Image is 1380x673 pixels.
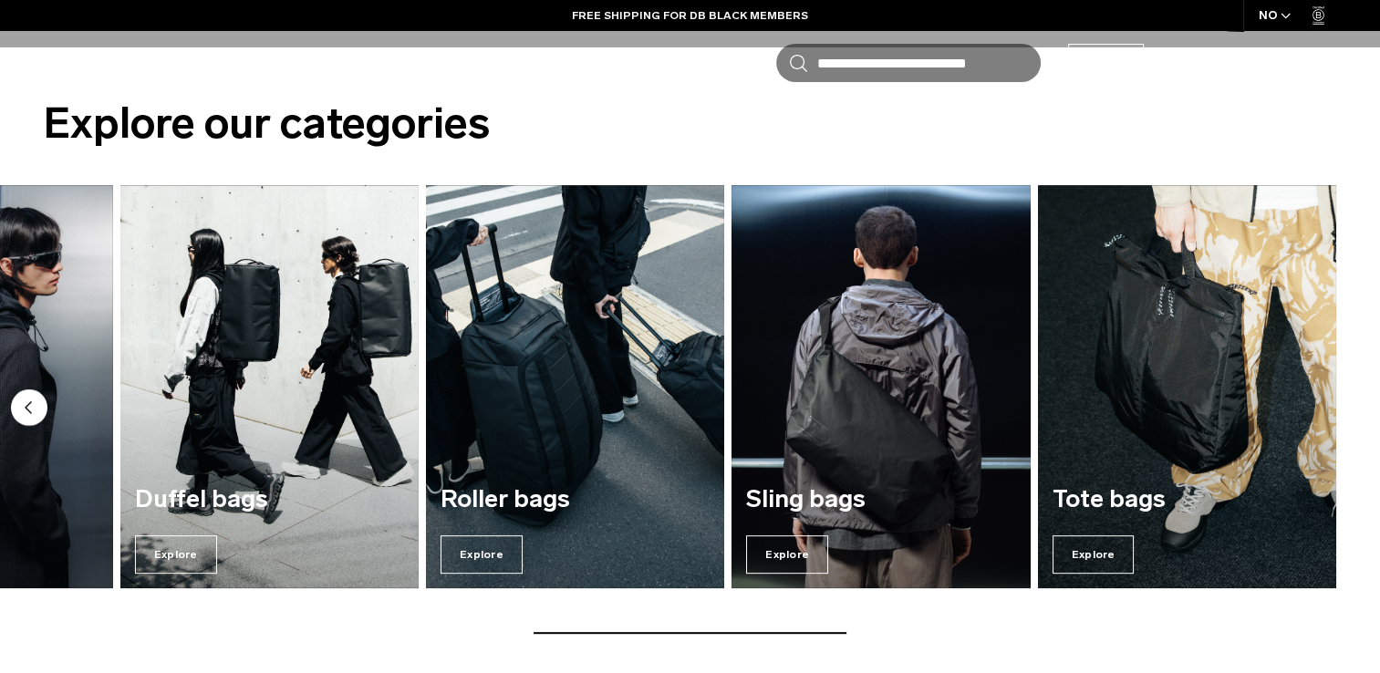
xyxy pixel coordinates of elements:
span: Account [1195,54,1242,73]
span: Explore [746,535,828,574]
a: Duffel bags Explore [120,185,419,588]
a: Lost & Found [350,31,427,96]
a: Db Black [1068,44,1144,82]
a: Shop [147,31,178,96]
a: Account [1171,52,1242,74]
h3: Tote bags [1053,486,1322,513]
h3: Sling bags [746,486,1015,513]
div: 5 / 7 [426,185,724,588]
span: Explore [135,535,217,574]
a: FREE SHIPPING FOR DB BLACK MEMBERS [572,7,808,24]
h3: Roller bags [441,486,710,513]
a: Support [276,31,323,96]
a: Roller bags Explore [426,185,724,588]
h3: Duffel bags [135,486,404,513]
span: Bag [1293,54,1316,73]
div: 6 / 7 [732,185,1030,588]
h2: Explore our categories [44,91,1336,156]
span: Explore [1053,535,1135,574]
a: Explore [205,31,249,96]
button: Previous slide [11,389,47,430]
span: Explore [441,535,523,574]
a: Sling bags Explore [732,185,1030,588]
div: 4 / 7 [120,185,419,588]
button: Bag [1270,52,1316,74]
a: Tote bags Explore [1038,185,1336,588]
nav: Main Navigation [133,31,441,96]
div: 7 / 7 [1038,185,1336,588]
